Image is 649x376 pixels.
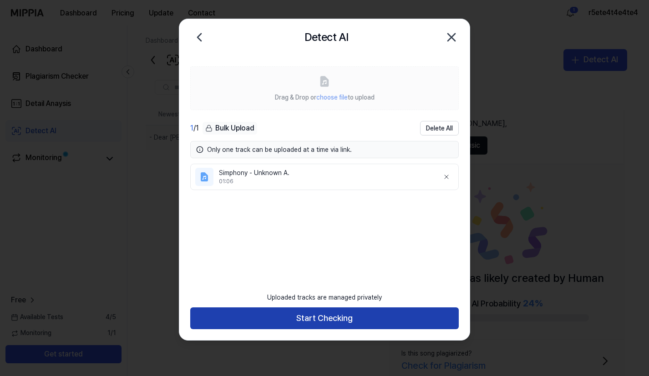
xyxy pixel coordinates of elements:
[420,121,459,135] button: Delete All
[219,169,432,178] div: Simphony - Unknown A.
[316,94,348,101] span: choose file
[275,94,375,101] span: Drag & Drop or to upload
[190,124,193,132] span: 1
[190,123,199,134] div: / 1
[304,29,349,46] h2: Detect AI
[207,145,453,154] div: Only one track can be uploaded at a time via link.
[190,307,459,329] button: Start Checking
[219,178,432,185] div: 01:06
[203,122,257,135] button: Bulk Upload
[262,288,387,308] div: Uploaded tracks are managed privately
